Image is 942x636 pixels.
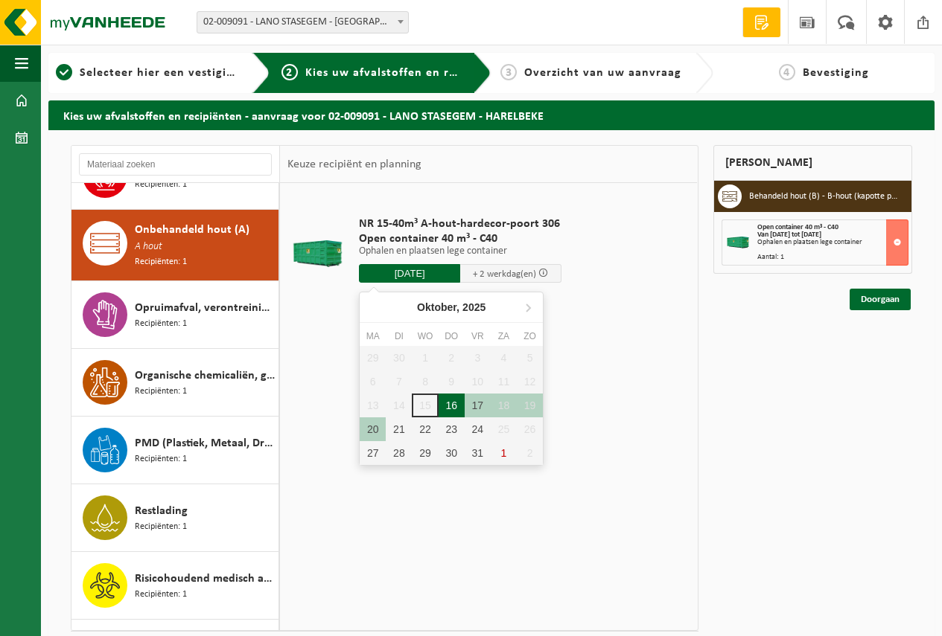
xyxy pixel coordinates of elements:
[462,302,486,312] i: 2025
[71,484,279,552] button: Restlading Recipiënten: 1
[439,329,465,344] div: do
[197,11,409,33] span: 02-009091 - LANO STASEGEM - HARELBEKE
[386,441,412,465] div: 28
[48,100,935,129] h2: Kies uw afvalstoffen en recipiënten - aanvraag voor 02-009091 - LANO STASEGEM - HARELBEKE
[850,289,911,310] a: Doorgaan
[412,329,438,344] div: wo
[71,281,279,349] button: Opruimafval, verontreinigd met olie Recipiënten: 1
[517,329,543,344] div: zo
[197,12,408,33] span: 02-009091 - LANO STASEGEM - HARELBEKE
[386,329,412,344] div: di
[491,329,517,344] div: za
[439,441,465,465] div: 30
[465,441,491,465] div: 31
[757,223,838,231] span: Open container 40 m³ - C40
[135,452,187,466] span: Recipiënten: 1
[135,434,275,452] span: PMD (Plastiek, Metaal, Drankkartons) (bedrijven)
[56,64,241,82] a: 1Selecteer hier een vestiging
[135,367,275,385] span: Organische chemicaliën, gevaarlijk vloeibaar in kleinverpakking
[135,239,162,255] span: A hout
[135,502,188,520] span: Restlading
[135,221,249,239] span: Onbehandeld hout (A)
[386,417,412,441] div: 21
[135,385,187,399] span: Recipiënten: 1
[465,394,491,417] div: 17
[56,64,72,80] span: 1
[360,417,386,441] div: 20
[80,67,241,79] span: Selecteer hier een vestiging
[71,552,279,620] button: Risicohoudend medisch afval Recipiënten: 1
[359,231,561,246] span: Open container 40 m³ - C40
[779,64,795,80] span: 4
[71,349,279,417] button: Organische chemicaliën, gevaarlijk vloeibaar in kleinverpakking Recipiënten: 1
[71,210,279,281] button: Onbehandeld hout (A) A hout Recipiënten: 1
[305,67,510,79] span: Kies uw afvalstoffen en recipiënten
[757,239,908,246] div: Ophalen en plaatsen lege container
[280,146,429,183] div: Keuze recipiënt en planning
[473,269,536,279] span: + 2 werkdag(en)
[135,178,187,192] span: Recipiënten: 1
[500,64,517,80] span: 3
[524,67,681,79] span: Overzicht van uw aanvraag
[359,216,561,231] span: NR 15-40m³ A-hout-hardecor-poort 306
[412,417,438,441] div: 22
[79,153,272,176] input: Materiaal zoeken
[281,64,298,80] span: 2
[359,246,561,257] p: Ophalen en plaatsen lege container
[135,317,187,331] span: Recipiënten: 1
[360,441,386,465] div: 27
[135,520,187,534] span: Recipiënten: 1
[465,329,491,344] div: vr
[412,441,438,465] div: 29
[713,145,913,181] div: [PERSON_NAME]
[439,394,465,417] div: 16
[757,254,908,261] div: Aantal: 1
[360,329,386,344] div: ma
[757,231,821,239] strong: Van [DATE] tot [DATE]
[71,417,279,484] button: PMD (Plastiek, Metaal, Drankkartons) (bedrijven) Recipiënten: 1
[411,295,491,319] div: Oktober,
[749,184,901,208] h3: Behandeld hout (B) - B-hout (kapotte paletten)
[135,299,275,317] span: Opruimafval, verontreinigd met olie
[439,417,465,441] div: 23
[135,570,275,588] span: Risicohoudend medisch afval
[359,264,460,283] input: Selecteer datum
[135,588,187,602] span: Recipiënten: 1
[135,255,187,269] span: Recipiënten: 1
[465,417,491,441] div: 24
[803,67,869,79] span: Bevestiging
